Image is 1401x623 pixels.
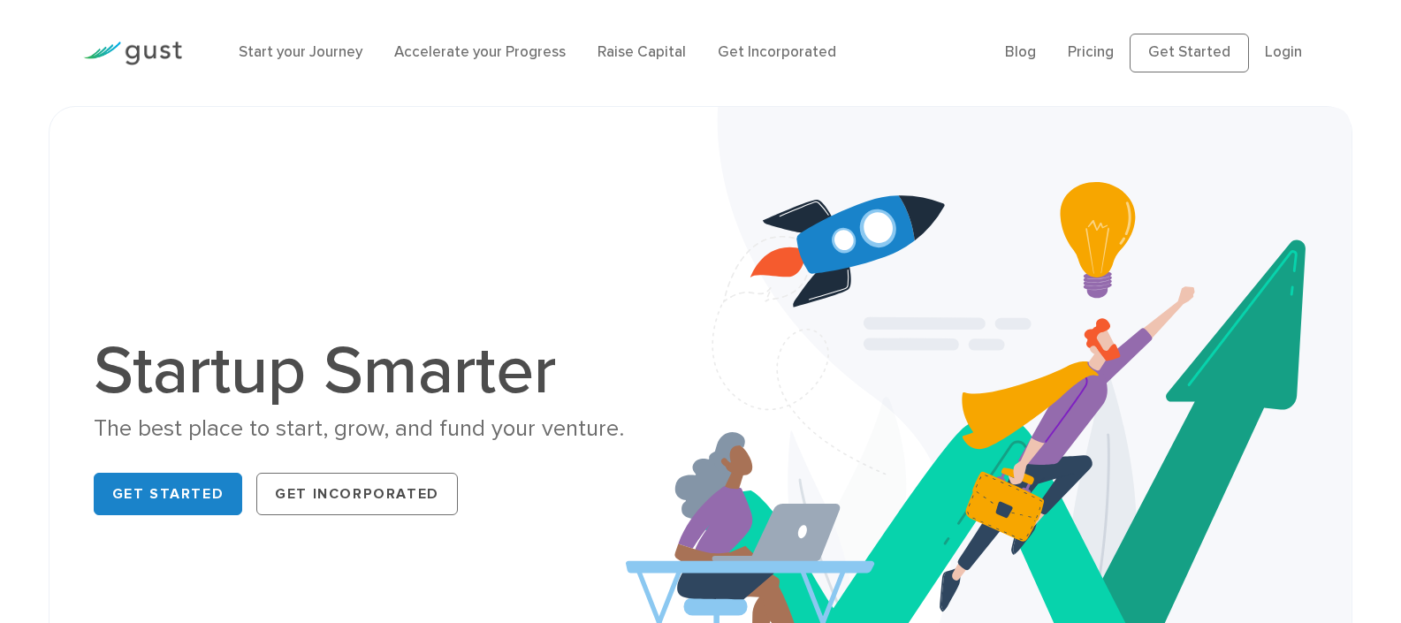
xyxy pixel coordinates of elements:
[94,338,688,405] h1: Startup Smarter
[1130,34,1249,72] a: Get Started
[256,473,458,515] a: Get Incorporated
[394,43,566,61] a: Accelerate your Progress
[1068,43,1114,61] a: Pricing
[83,42,182,65] img: Gust Logo
[239,43,362,61] a: Start your Journey
[718,43,836,61] a: Get Incorporated
[94,473,243,515] a: Get Started
[598,43,686,61] a: Raise Capital
[94,414,688,444] div: The best place to start, grow, and fund your venture.
[1265,43,1302,61] a: Login
[1005,43,1036,61] a: Blog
